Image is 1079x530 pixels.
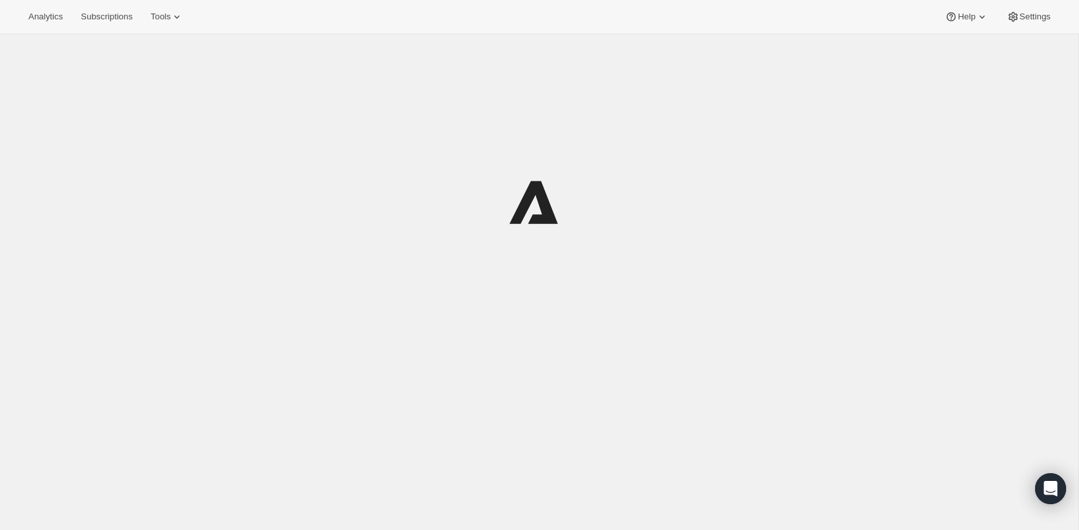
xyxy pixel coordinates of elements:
button: Settings [999,8,1058,26]
button: Analytics [21,8,70,26]
button: Tools [143,8,191,26]
span: Settings [1020,12,1051,22]
span: Subscriptions [81,12,132,22]
span: Help [958,12,975,22]
button: Help [937,8,996,26]
span: Tools [150,12,170,22]
button: Subscriptions [73,8,140,26]
div: Open Intercom Messenger [1035,473,1066,504]
span: Analytics [28,12,63,22]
